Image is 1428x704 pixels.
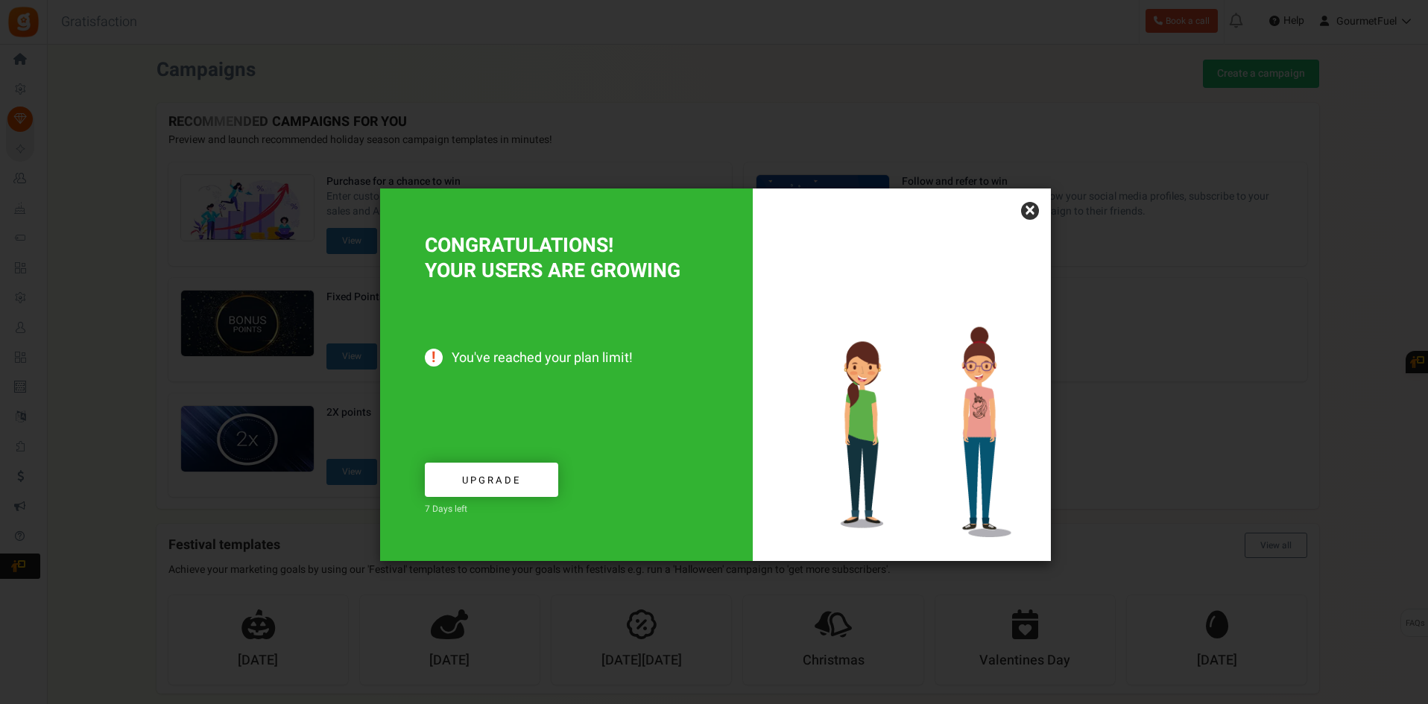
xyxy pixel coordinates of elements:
span: 7 Days left [425,502,467,516]
span: You've reached your plan limit! [425,350,708,367]
a: × [1021,202,1039,220]
span: Upgrade [462,473,521,487]
img: Increased users [753,263,1051,561]
span: CONGRATULATIONS! YOUR USERS ARE GROWING [425,231,680,286]
a: Upgrade [425,463,558,498]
